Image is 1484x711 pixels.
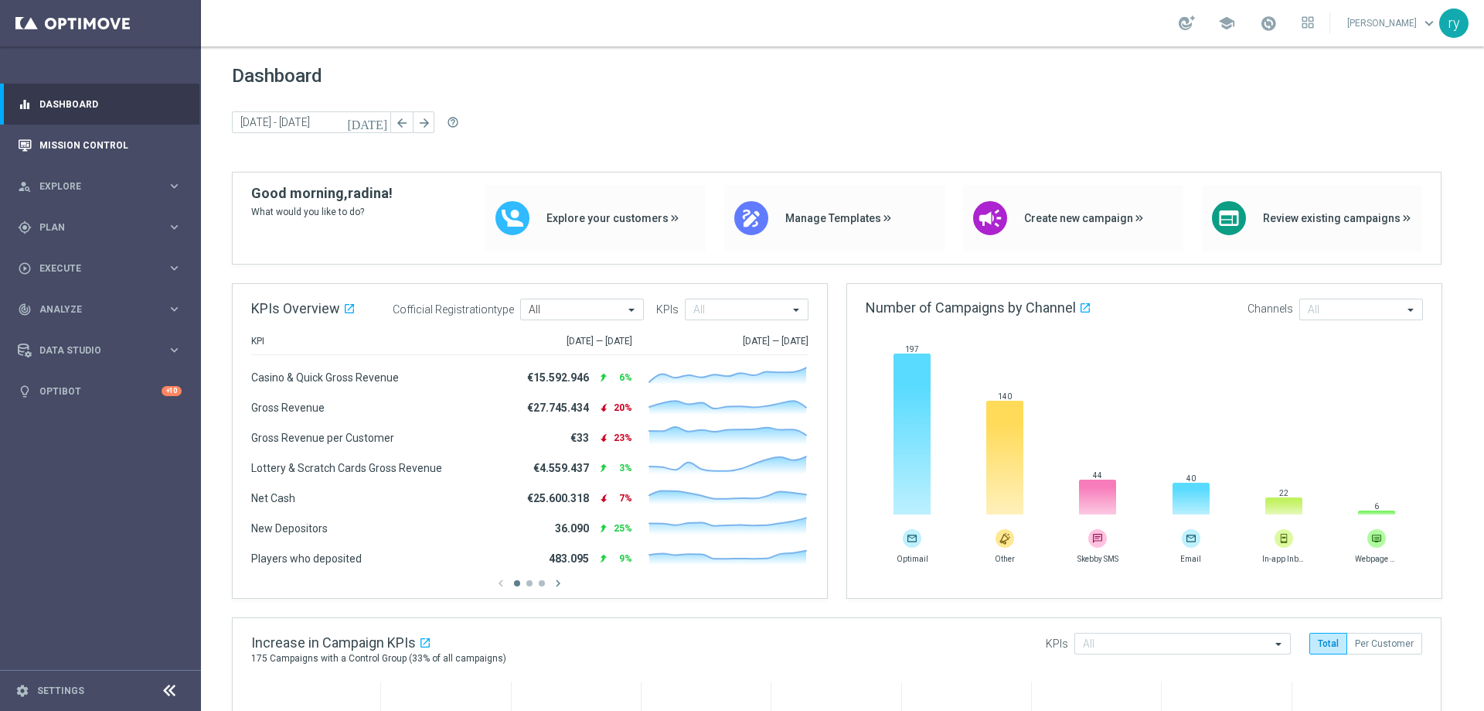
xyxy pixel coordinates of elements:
button: Data Studio keyboard_arrow_right [17,344,182,357]
span: Plan [39,223,167,232]
span: Explore [39,182,167,191]
i: person_search [18,179,32,193]
i: settings [15,684,29,698]
a: Settings [37,686,84,696]
div: Dashboard [18,84,182,125]
button: track_changes Analyze keyboard_arrow_right [17,303,182,316]
i: equalizer [18,97,32,111]
div: Mission Control [18,125,182,166]
i: gps_fixed [18,220,32,234]
a: Mission Control [39,125,182,166]
i: keyboard_arrow_right [167,179,182,193]
span: Data Studio [39,346,167,355]
button: lightbulb Optibot +10 [17,385,182,398]
i: lightbulb [18,385,32,398]
span: keyboard_arrow_down [1421,15,1438,32]
a: Dashboard [39,84,182,125]
div: +10 [162,386,182,396]
div: Optibot [18,371,182,412]
span: Execute [39,264,167,273]
button: equalizer Dashboard [17,98,182,111]
i: keyboard_arrow_right [167,220,182,234]
a: [PERSON_NAME]keyboard_arrow_down [1346,12,1439,35]
div: Plan [18,220,167,234]
div: Explore [18,179,167,193]
i: track_changes [18,303,32,316]
span: school [1218,15,1235,32]
i: play_circle_outline [18,261,32,275]
span: Analyze [39,305,167,314]
a: Optibot [39,371,162,412]
i: keyboard_arrow_right [167,302,182,316]
button: play_circle_outline Execute keyboard_arrow_right [17,262,182,275]
i: keyboard_arrow_right [167,343,182,357]
div: ry [1439,9,1469,38]
div: Data Studio [18,344,167,357]
button: Mission Control [17,139,182,152]
button: gps_fixed Plan keyboard_arrow_right [17,221,182,234]
i: keyboard_arrow_right [167,261,182,275]
div: Analyze [18,303,167,316]
div: Execute [18,261,167,275]
button: person_search Explore keyboard_arrow_right [17,180,182,193]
